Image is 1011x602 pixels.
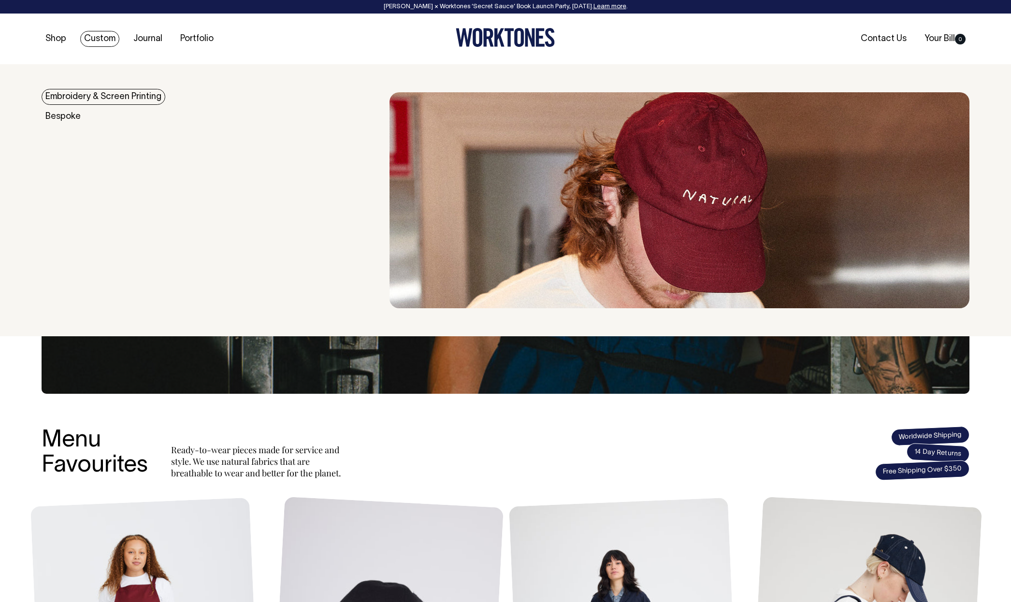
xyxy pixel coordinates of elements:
a: Portfolio [176,31,217,47]
span: Free Shipping Over $350 [875,460,969,481]
span: 0 [955,34,966,44]
a: Your Bill0 [921,31,969,47]
h3: Menu Favourites [42,428,148,479]
div: [PERSON_NAME] × Worktones ‘Secret Sauce’ Book Launch Party, [DATE]. . [10,3,1001,10]
a: Embroidery & Screen Printing [42,89,165,105]
a: Custom [80,31,119,47]
span: 14 Day Returns [906,443,970,463]
img: embroidery & Screen Printing [390,92,969,308]
p: Ready-to-wear pieces made for service and style. We use natural fabrics that are breathable to we... [171,444,345,479]
a: Bespoke [42,109,85,125]
a: Learn more [593,4,626,10]
span: Worldwide Shipping [891,426,969,446]
a: Journal [130,31,166,47]
a: Contact Us [857,31,910,47]
a: Shop [42,31,70,47]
